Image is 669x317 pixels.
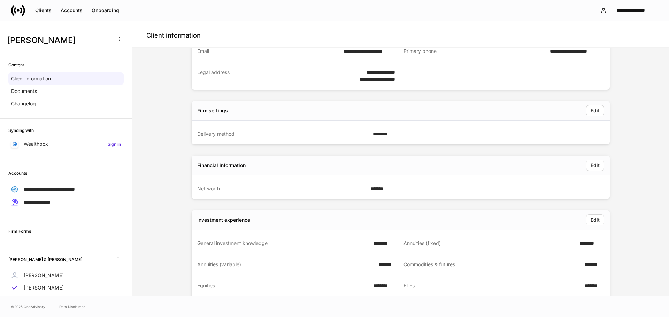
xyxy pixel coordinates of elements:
[586,160,604,171] button: Edit
[11,75,51,82] p: Client information
[92,7,119,14] div: Onboarding
[197,69,341,83] div: Legal address
[24,141,48,148] p: Wealthbox
[591,107,600,114] div: Edit
[24,284,64,291] p: [PERSON_NAME]
[8,62,24,68] h6: Content
[35,7,52,14] div: Clients
[146,31,201,40] h4: Client information
[8,228,31,235] h6: Firm Forms
[197,107,228,114] div: Firm settings
[8,256,82,263] h6: [PERSON_NAME] & [PERSON_NAME]
[8,269,124,282] a: [PERSON_NAME]
[403,282,580,289] div: ETFs
[59,304,85,309] a: Data Disclaimer
[197,48,339,55] div: Email
[11,304,45,309] span: © 2025 OneAdvisory
[8,282,124,294] a: [PERSON_NAME]
[403,240,575,247] div: Annuities (fixed)
[87,5,124,16] button: Onboarding
[197,185,366,192] div: Net worth
[591,216,600,223] div: Edit
[197,130,369,137] div: Delivery method
[197,162,246,169] div: Financial information
[24,272,64,279] p: [PERSON_NAME]
[61,7,83,14] div: Accounts
[591,162,600,169] div: Edit
[403,261,580,268] div: Commodities & futures
[8,85,124,97] a: Documents
[586,105,604,116] button: Edit
[197,240,369,247] div: General investment knowledge
[56,5,87,16] button: Accounts
[8,97,124,110] a: Changelog
[403,48,546,55] div: Primary phone
[8,170,27,176] h6: Accounts
[586,214,604,225] button: Edit
[11,88,37,95] p: Documents
[8,72,124,85] a: Client information
[11,100,36,107] p: Changelog
[197,216,250,223] div: Investment experience
[197,261,374,268] div: Annuities (variable)
[8,138,124,150] a: WealthboxSign in
[197,282,369,289] div: Equities
[108,141,121,148] h6: Sign in
[31,5,56,16] button: Clients
[8,127,34,134] h6: Syncing with
[7,35,111,46] h3: [PERSON_NAME]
